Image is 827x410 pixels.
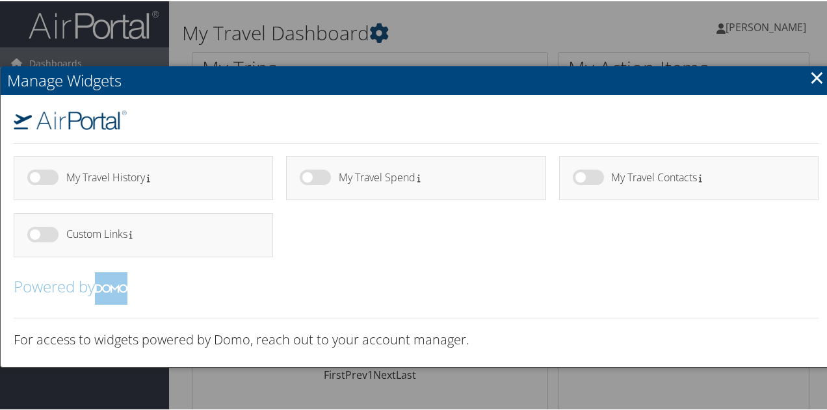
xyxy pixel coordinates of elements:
[14,329,819,348] h3: For access to widgets powered by Domo, reach out to your account manager.
[611,171,795,182] h4: My Travel Contacts
[339,171,523,182] h4: My Travel Spend
[14,109,127,129] img: airportal-logo.png
[66,171,250,182] h4: My Travel History
[809,63,824,89] a: Close
[95,271,127,303] img: domo-logo.png
[66,227,250,238] h4: Custom Links
[14,271,819,303] h2: Powered by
